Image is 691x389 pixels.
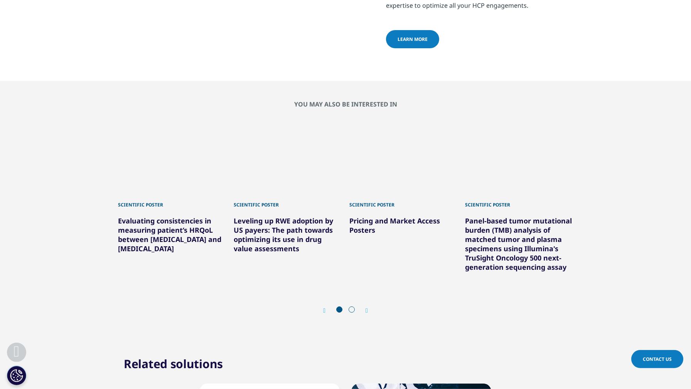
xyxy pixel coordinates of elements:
[7,366,26,385] button: Cookies Settings
[118,123,226,272] div: 1 / 6
[386,30,439,48] a: LEARN MORE
[643,356,672,362] span: Contact Us
[349,123,457,272] div: 3 / 6
[234,216,333,253] a: Leveling up RWE adoption by US payers: The path towards optimizing its use in drug value assessments
[349,194,457,208] div: Scientific Poster
[323,307,333,314] div: Previous slide
[465,194,573,208] div: Scientific Poster
[118,194,226,208] div: Scientific Poster
[398,36,428,42] span: LEARN MORE
[465,123,573,272] div: 4 / 6
[234,123,342,272] div: 2 / 6
[358,307,368,314] div: Next slide
[349,216,440,235] a: Pricing and Market Access Posters
[118,100,573,108] h2: You may also be interested in
[118,216,221,253] a: Evaluating consistencies in measuring patient’s HRQoL between [MEDICAL_DATA] and [MEDICAL_DATA]
[124,356,223,372] h2: Related solutions
[465,216,572,272] a: Panel-based tumor mutational burden (TMB) analysis of matched tumor and plasma specimens using Il...
[631,350,683,368] a: Contact Us
[234,194,342,208] div: Scientific Poster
